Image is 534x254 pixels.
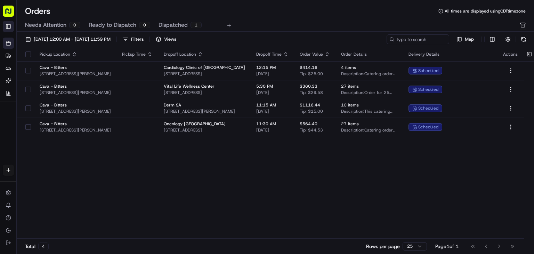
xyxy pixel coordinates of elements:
[341,71,397,77] span: Description: Catering order for 25 people including two group bowl bars with grilled chicken and ...
[49,172,84,177] a: Powered byPylon
[38,243,49,250] div: 4
[164,121,245,127] span: Oncology [GEOGRAPHIC_DATA]
[31,66,114,73] div: Start new chat
[341,90,397,95] span: Description: Order for 25 people including 10x Chicken + Rice, 10x Greek Salad, 3x Grilled Chicke...
[52,108,67,113] span: [DATE]
[300,65,317,70] span: $414.16
[7,7,21,21] img: Nash
[14,155,53,162] span: Knowledge Base
[418,124,438,130] span: scheduled
[341,65,397,70] span: 4 items
[108,89,127,97] button: See all
[164,51,245,57] div: Dropoff Location
[164,109,245,114] span: [STREET_ADDRESS][PERSON_NAME]
[40,121,111,127] span: Cava - Bitters
[300,51,330,57] div: Order Value
[300,127,323,133] span: Tip: $44.53
[40,102,111,108] span: Cava - Bitters
[14,127,19,132] img: 1736555255976-a54dd68f-1ca7-489b-9aae-adbdc363a1c4
[256,84,289,89] span: 5:30 PM
[164,102,245,108] span: Derm SA
[40,127,111,133] span: [STREET_ADDRESS][PERSON_NAME]
[300,84,317,89] span: $360.33
[408,51,492,57] div: Delivery Details
[7,66,19,79] img: 1736555255976-a54dd68f-1ca7-489b-9aae-adbdc363a1c4
[34,36,111,42] span: [DATE] 12:00 AM - [DATE] 11:59 PM
[131,36,144,42] div: Filters
[75,126,78,132] span: •
[7,156,13,161] div: 📗
[122,51,153,57] div: Pickup Time
[256,102,289,108] span: 11:15 AM
[418,105,438,111] span: scheduled
[418,68,438,73] span: scheduled
[79,126,94,132] span: [DATE]
[22,34,114,44] button: [DATE] 12:00 AM - [DATE] 11:59 PM
[300,90,323,95] span: Tip: $29.58
[22,108,47,113] span: Cava Bitters
[435,243,459,250] div: Page 1 of 1
[452,35,478,43] button: Map
[159,21,188,29] span: Dispatched
[164,127,245,133] span: [STREET_ADDRESS]
[300,71,323,77] span: Tip: $25.00
[256,65,289,70] span: 12:15 PM
[118,68,127,77] button: Start new chat
[300,102,320,108] span: $1116.44
[503,51,518,57] div: Actions
[25,243,49,250] div: Total
[164,84,245,89] span: Vital Life Wellness Center
[164,90,245,95] span: [STREET_ADDRESS]
[256,121,289,127] span: 11:30 AM
[22,126,74,132] span: Wisdom [PERSON_NAME]
[418,87,438,92] span: scheduled
[7,27,127,39] p: Welcome 👋
[256,71,289,77] span: [DATE]
[341,121,397,127] span: 27 items
[7,120,18,133] img: Wisdom Oko
[341,127,397,133] span: Description: Catering order for 19 people, including pita chips and dip, two group bowl bars (Fal...
[341,102,397,108] span: 10 items
[164,36,176,42] span: Views
[69,22,80,28] div: 0
[49,108,51,113] span: •
[164,71,245,77] span: [STREET_ADDRESS]
[66,155,112,162] span: API Documentation
[366,243,400,250] p: Rows per page
[445,8,526,14] span: All times are displayed using CDT timezone
[256,127,289,133] span: [DATE]
[40,51,111,57] div: Pickup Location
[18,45,115,52] input: Clear
[120,34,147,44] button: Filters
[153,34,179,44] button: Views
[387,34,449,44] input: Type to search
[40,84,111,89] span: Cava - Bitters
[341,51,397,57] div: Order Details
[56,152,114,165] a: 💻API Documentation
[256,51,289,57] div: Dropoff Time
[25,21,66,29] span: Needs Attention
[139,22,150,28] div: 0
[31,73,96,79] div: We're available if you need us!
[7,101,18,112] img: Cava Bitters
[40,90,111,95] span: [STREET_ADDRESS][PERSON_NAME]
[40,109,111,114] span: [STREET_ADDRESS][PERSON_NAME]
[191,22,202,28] div: 1
[89,21,136,29] span: Ready to Dispatch
[465,36,474,42] span: Map
[341,84,397,89] span: 27 items
[25,6,50,17] h1: Orders
[40,65,111,70] span: Cava - Bitters
[164,65,245,70] span: Cardiology Clinic of [GEOGRAPHIC_DATA]
[300,109,323,114] span: Tip: $15.00
[4,152,56,165] a: 📗Knowledge Base
[256,90,289,95] span: [DATE]
[59,156,64,161] div: 💻
[300,121,317,127] span: $564.40
[256,109,289,114] span: [DATE]
[40,71,111,77] span: [STREET_ADDRESS][PERSON_NAME]
[341,109,397,114] span: Description: This catering order includes 5x Group Bowl Bar with various toppings and 5x Pita Chi...
[69,172,84,177] span: Pylon
[7,90,44,96] div: Past conversations
[15,66,27,79] img: 8571987876998_91fb9ceb93ad5c398215_72.jpg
